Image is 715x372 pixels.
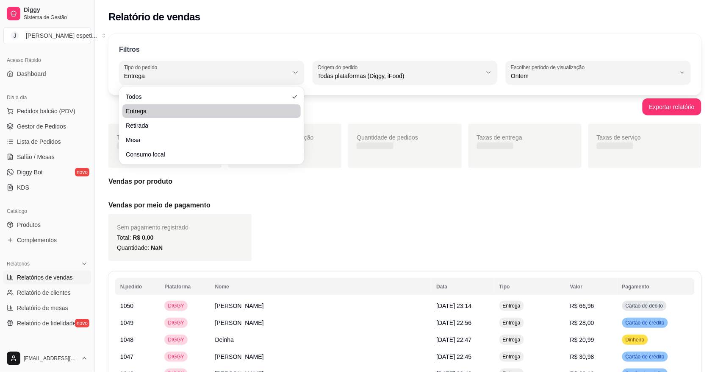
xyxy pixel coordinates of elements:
label: Tipo do pedido [124,64,160,71]
span: Taxas de serviço [597,134,641,141]
span: Quantidade de pedidos [357,134,418,141]
span: Total: [117,234,153,241]
span: Relatórios [7,260,30,267]
span: Total vendido [117,134,152,141]
div: [PERSON_NAME] espeti ... [26,31,97,40]
span: Relatório de fidelidade [17,319,76,327]
div: Catálogo [3,204,91,218]
span: Taxas de entrega [477,134,522,141]
h2: Relatório de vendas [108,10,200,24]
span: NaN [151,244,163,251]
div: Dia a dia [3,91,91,104]
span: Dashboard [17,70,46,78]
span: Diggy Bot [17,168,43,176]
span: KDS [17,183,29,192]
span: Complementos [17,236,57,244]
label: Escolher período de visualização [511,64,588,71]
span: Relatório de mesas [17,304,68,312]
span: Diggy [24,6,88,14]
div: Gerenciar [3,340,91,354]
span: Entrega [126,107,289,115]
div: Acesso Rápido [3,53,91,67]
span: Ontem [511,72,676,80]
span: Relatórios de vendas [17,273,73,282]
span: Consumo local [126,150,289,159]
span: Produtos [17,221,41,229]
span: Entrega [124,72,289,80]
span: Relatório de clientes [17,288,71,297]
span: Sistema de Gestão [24,14,88,21]
span: Lista de Pedidos [17,137,61,146]
h5: Vendas por meio de pagamento [108,200,701,210]
span: J [11,31,19,40]
span: Todas plataformas (Diggy, iFood) [318,72,482,80]
span: Média de valor por transação [237,134,313,141]
h5: Vendas por produto [108,176,701,187]
span: Todos [126,92,289,101]
span: R$ 0,00 [133,234,153,241]
p: Filtros [119,45,140,55]
span: Quantidade: [117,244,163,251]
span: Salão / Mesas [17,153,55,161]
span: Sem pagamento registrado [117,224,188,231]
span: Gestor de Pedidos [17,122,66,131]
span: Retirada [126,121,289,130]
button: Exportar relatório [643,98,701,115]
span: [EMAIL_ADDRESS][DOMAIN_NAME] [24,355,78,362]
span: Mesa [126,136,289,144]
button: Select a team [3,27,91,44]
label: Origem do pedido [318,64,360,71]
span: Pedidos balcão (PDV) [17,107,75,115]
